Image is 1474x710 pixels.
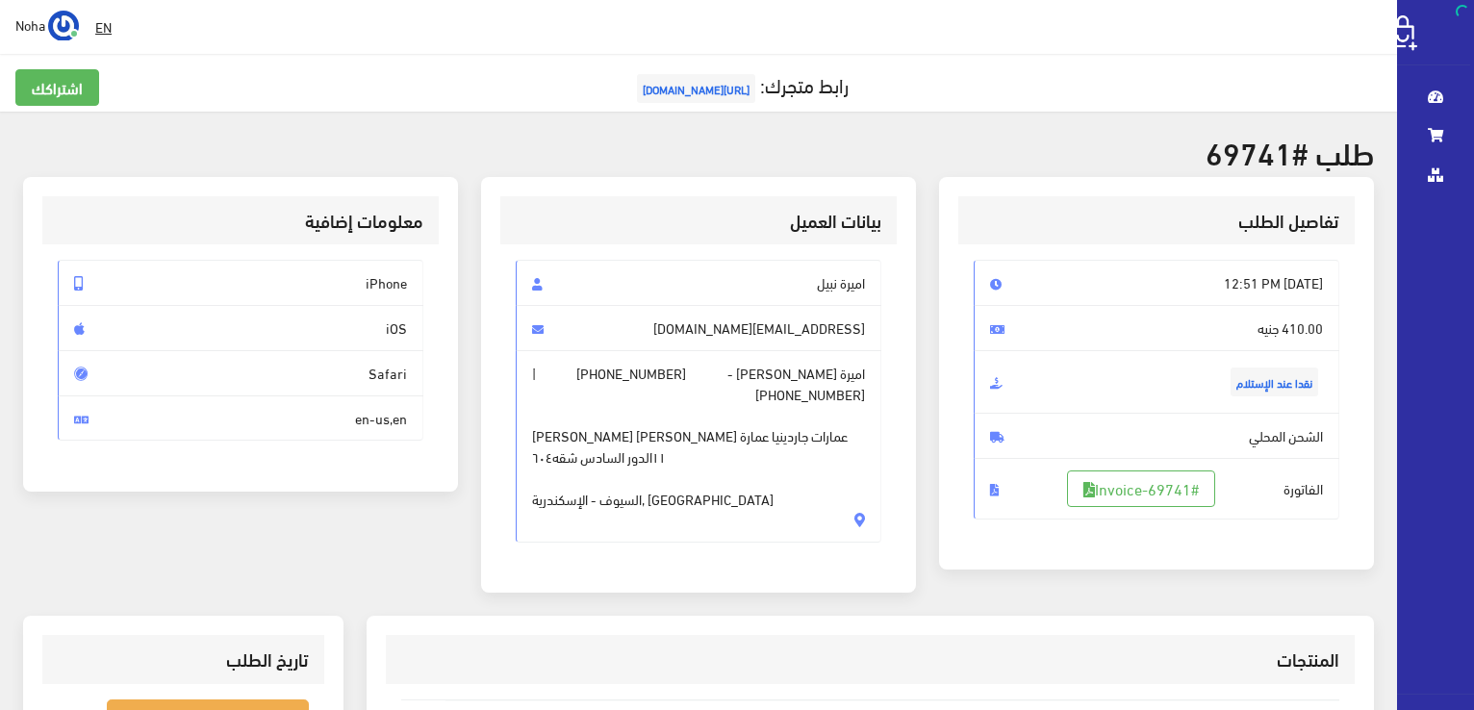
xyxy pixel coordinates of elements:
span: iPhone [58,260,423,306]
h3: تفاصيل الطلب [974,212,1339,230]
span: [PERSON_NAME] [PERSON_NAME] عمارات جاردينيا عمارة ١١الدور السادس شقه٦٠٤ السيوف - الإسكندرية, [GEO... [532,404,865,509]
h3: بيانات العميل [516,212,881,230]
span: اميرة نبيل [516,260,881,306]
span: Safari [58,350,423,396]
span: 410.00 جنيه [974,305,1339,351]
span: iOS [58,305,423,351]
a: رابط متجرك:[URL][DOMAIN_NAME] [632,66,849,102]
span: [PHONE_NUMBER] [576,363,686,384]
span: en-us,en [58,395,423,442]
span: الشحن المحلي [974,413,1339,459]
span: نقدا عند الإستلام [1231,368,1318,396]
span: [DATE] 12:51 PM [974,260,1339,306]
a: ... Noha [15,10,79,40]
a: EN [88,10,119,44]
span: [PHONE_NUMBER] [755,384,865,405]
h3: المنتجات [401,650,1339,669]
h3: معلومات إضافية [58,212,423,230]
img: ... [48,11,79,41]
h2: طلب #69741 [23,135,1374,168]
span: اميرة [PERSON_NAME] - | [516,350,881,543]
span: Noha [15,13,45,37]
u: EN [95,14,112,38]
a: اشتراكك [15,69,99,106]
span: [URL][DOMAIN_NAME] [637,74,755,103]
a: #Invoice-69741 [1067,470,1215,507]
span: [EMAIL_ADDRESS][DOMAIN_NAME] [516,305,881,351]
span: الفاتورة [974,458,1339,520]
h3: تاريخ الطلب [58,650,309,669]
